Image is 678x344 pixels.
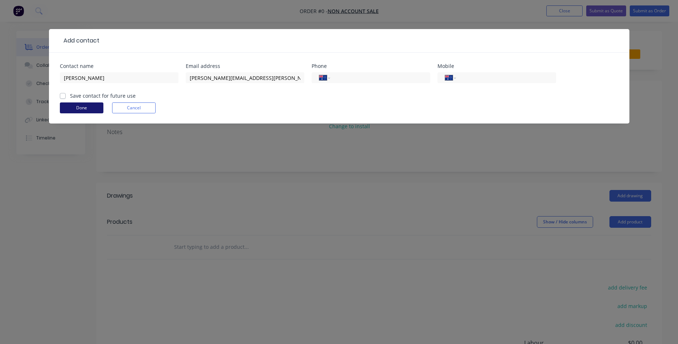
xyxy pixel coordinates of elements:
div: Phone [312,64,430,69]
div: Mobile [437,64,556,69]
button: Cancel [112,102,156,113]
div: Contact name [60,64,178,69]
div: Add contact [60,36,99,45]
div: Email address [186,64,304,69]
label: Save contact for future use [70,92,136,100]
button: Done [60,102,103,113]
